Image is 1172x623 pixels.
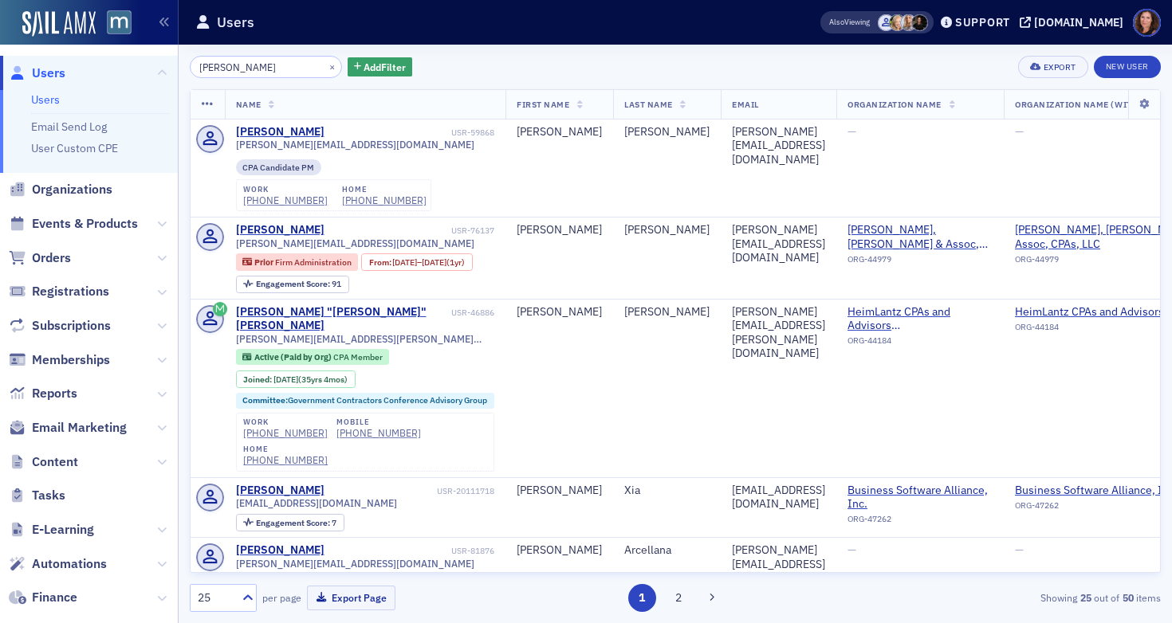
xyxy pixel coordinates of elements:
img: SailAMX [22,11,96,37]
div: [PERSON_NAME][EMAIL_ADDRESS][PERSON_NAME][DOMAIN_NAME] [732,305,825,361]
span: Add Filter [364,60,406,74]
a: Subscriptions [9,317,111,335]
div: Engagement Score: 91 [236,276,349,293]
div: [PERSON_NAME] [517,125,602,139]
span: Committee : [242,394,288,406]
div: work [243,185,328,194]
div: [PERSON_NAME] [517,223,602,237]
div: CPA Candidate PM [236,159,322,175]
div: [PERSON_NAME] [517,543,602,558]
span: Subscriptions [32,317,111,335]
button: 1 [628,584,656,612]
span: Lauren McDonough [911,14,928,31]
span: [PERSON_NAME][EMAIL_ADDRESS][DOMAIN_NAME] [236,139,474,151]
div: – (1yr) [392,257,465,268]
button: Export [1018,56,1087,78]
div: Also [829,17,844,27]
span: — [848,124,856,139]
a: Finance [9,589,77,606]
a: Users [9,65,65,82]
div: Prior: Prior: Firm Administration [236,253,359,271]
div: USR-46886 [451,308,494,318]
span: From : [369,257,393,268]
span: Firm Administration [275,257,352,268]
div: [PHONE_NUMBER] [243,194,328,206]
div: [PERSON_NAME] [236,223,324,237]
span: Email [732,99,759,110]
span: Finance [32,589,77,606]
button: [DOMAIN_NAME] [1020,17,1129,28]
span: Registrations [32,283,109,300]
div: [PHONE_NUMBER] [243,454,328,466]
div: home [243,445,328,454]
a: Orders [9,249,71,267]
span: Organizations [32,181,112,198]
a: Users [31,92,60,107]
span: E-Learning [32,521,94,539]
a: Registrations [9,283,109,300]
a: [PERSON_NAME] "[PERSON_NAME]" [PERSON_NAME] [236,305,449,333]
div: work [243,417,328,427]
div: USR-59868 [327,127,494,138]
span: [DATE] [422,257,446,268]
span: [DATE] [273,374,298,385]
div: home [342,185,427,194]
span: Emily Trott [900,14,917,31]
div: ORG-47262 [848,514,993,530]
div: USR-76137 [327,225,494,236]
a: [PHONE_NUMBER] [342,194,427,206]
a: Active (Paid by Org) CPA Member [242,352,382,362]
a: [PHONE_NUMBER] [243,427,328,439]
a: Content [9,453,78,471]
a: Organizations [9,181,112,198]
a: Reports [9,385,77,402]
div: ORG-44184 [848,335,993,351]
a: Prior Firm Administration [242,257,351,268]
div: 25 [198,590,233,606]
div: Engagement Score: 7 [236,514,344,531]
span: Engagement Score : [256,517,332,528]
div: Support [955,15,1010,29]
span: HeimLantz CPAs and Advisors [1015,305,1164,319]
span: Content [32,453,78,471]
span: — [848,543,856,557]
span: Automations [32,555,107,573]
h1: Users [217,13,254,32]
div: Arcellana [624,543,710,558]
a: View Homepage [96,10,132,37]
div: Committee: [236,393,495,409]
div: (35yrs 4mos) [273,374,348,385]
a: [PERSON_NAME] [236,125,324,139]
div: [PERSON_NAME] [624,125,710,139]
button: × [325,59,340,73]
div: [PERSON_NAME][EMAIL_ADDRESS][DOMAIN_NAME] [732,223,825,265]
span: Viewing [829,17,870,28]
span: CPA Member [333,351,383,362]
a: Committee:Government Contractors Conference Advisory Group [242,395,487,406]
span: Organization Name [848,99,942,110]
a: [PERSON_NAME] [236,484,324,498]
a: [PERSON_NAME], [PERSON_NAME] & Assoc, CPAs, LLC ([GEOGRAPHIC_DATA], [GEOGRAPHIC_DATA]) [848,223,993,251]
span: Askey, Askey & Assoc, CPAs, LLC (Leonardtown, MD) [848,223,993,251]
div: [EMAIL_ADDRESS][DOMAIN_NAME] [732,484,825,511]
span: HeimLantz CPAs and Advisors (Annapolis, MD) [848,305,993,333]
span: [PERSON_NAME][EMAIL_ADDRESS][PERSON_NAME][DOMAIN_NAME] [236,333,495,345]
button: Export Page [307,586,395,610]
a: [PERSON_NAME] [236,543,324,558]
span: Last Name [624,99,673,110]
strong: 25 [1077,590,1094,605]
span: Rebekah Olson [889,14,906,31]
div: Showing out of items [848,590,1161,605]
span: Tasks [32,487,65,504]
div: Active (Paid by Org): Active (Paid by Org): CPA Member [236,349,390,365]
span: Users [32,65,65,82]
span: Events & Products [32,215,138,233]
strong: 50 [1119,590,1136,605]
a: Business Software Alliance, Inc. [848,484,993,511]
